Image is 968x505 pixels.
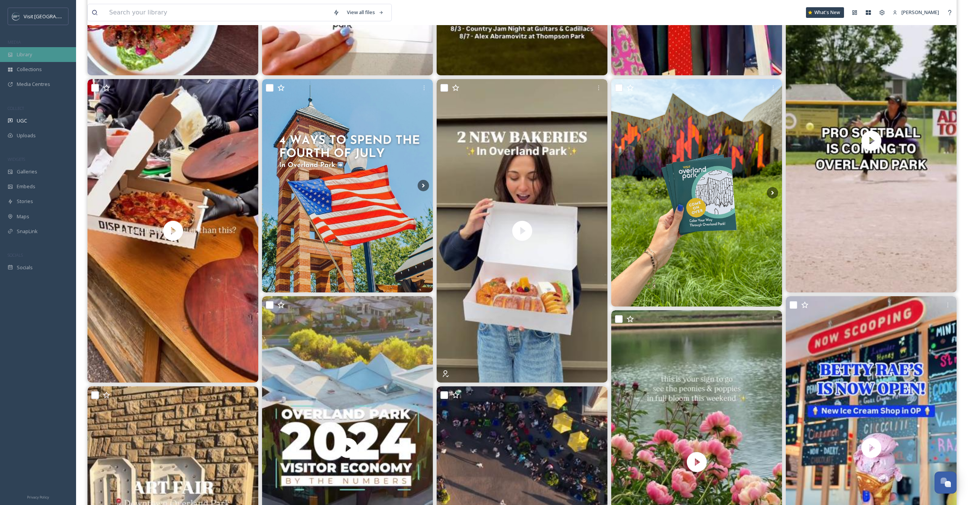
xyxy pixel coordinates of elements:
img: Consider your 4th of July plans handled. 🧨🇺🇸 Here is your cheat sheet for all the fun happening i... [262,79,433,292]
span: [PERSON_NAME] [901,9,939,16]
span: SnapLink [17,228,38,235]
span: Collections [17,66,42,73]
span: Privacy Policy [27,495,49,500]
span: Media Centres [17,81,50,88]
video: Two BRAND-NEW bakeries opened in Overland Park this week, so you know we had check them out! 🥐✨🧋 ... [437,79,607,383]
span: COLLECT [8,105,24,111]
span: WIDGETS [8,156,25,162]
span: Maps [17,213,29,220]
input: Search your library [105,4,329,21]
img: thumbnail [437,79,607,383]
a: View all files [343,5,388,20]
img: c3es6xdrejuflcaqpovn.png [12,13,20,20]
a: Privacy Policy [27,492,49,501]
span: Stories [17,198,33,205]
span: Visit [GEOGRAPHIC_DATA] [24,13,83,20]
span: Socials [17,264,33,271]
span: SOCIALS [8,252,23,258]
span: Galleries [17,168,37,175]
span: UGC [17,117,27,124]
button: Open Chat [935,472,957,494]
a: What's New [806,7,844,18]
img: thumbnail [87,79,258,383]
img: Get ready to color your way through Overland Park 🖍️✨ We will be giving away these OP-themed colo... [611,79,782,307]
span: Library [17,51,32,58]
video: Nothing better than a summer morning at the @opfarmersmarket 🍓🥯💐🫐 🗓️ Dates: Saturdays from April ... [87,79,258,383]
span: Embeds [17,183,35,190]
span: Uploads [17,132,36,139]
a: [PERSON_NAME] [889,5,943,20]
span: MEDIA [8,39,21,45]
